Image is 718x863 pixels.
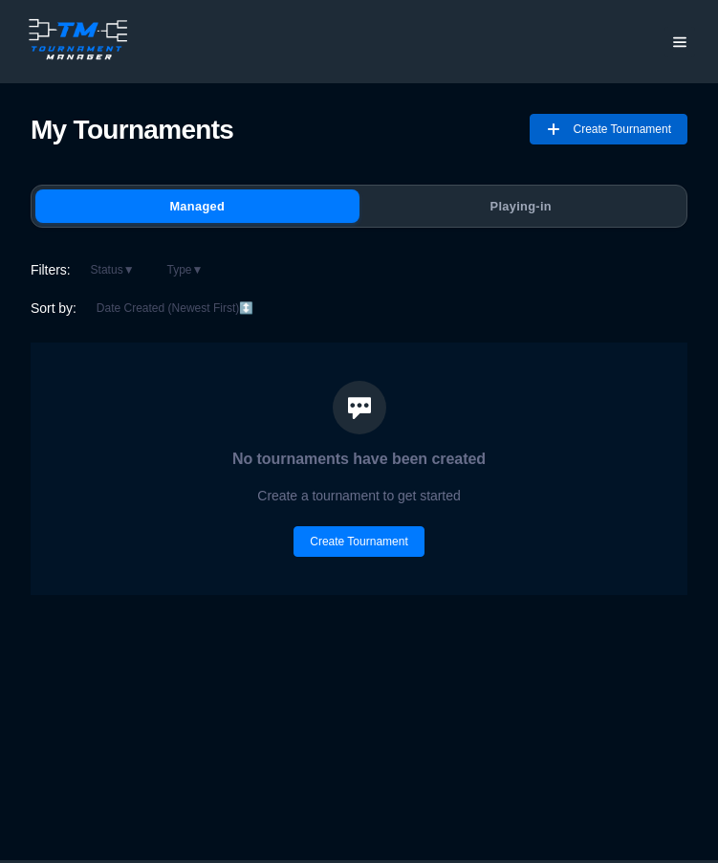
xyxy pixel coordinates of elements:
[31,260,71,279] span: Filters:
[84,297,266,320] button: Date Created (Newest First)↕️
[78,258,147,281] button: Status▼
[530,114,687,144] button: Create Tournament
[257,484,460,507] p: Create a tournament to get started
[31,299,76,318] span: Sort by:
[359,189,684,223] button: Playing-in
[294,526,424,557] button: Create Tournament
[23,15,133,63] img: logo.ffa97a18e3bf2c7d.png
[155,258,216,281] button: Type▼
[573,114,671,144] span: Create Tournament
[31,114,233,146] h1: My Tournaments
[232,450,486,469] h2: No tournaments have been created
[35,189,359,223] button: Managed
